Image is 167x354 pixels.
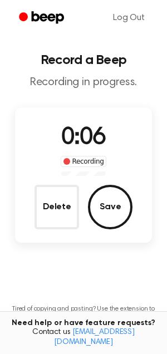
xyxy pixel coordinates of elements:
[9,305,158,322] p: Tired of copying and pasting? Use the extension to automatically insert your recordings.
[11,7,74,29] a: Beep
[35,185,79,229] button: Delete Audio Record
[88,185,132,229] button: Save Audio Record
[102,4,156,31] a: Log Out
[7,328,160,347] span: Contact us
[61,156,107,167] div: Recording
[61,126,106,150] span: 0:06
[54,328,135,346] a: [EMAIL_ADDRESS][DOMAIN_NAME]
[9,53,158,67] h1: Record a Beep
[9,76,158,90] p: Recording in progress.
